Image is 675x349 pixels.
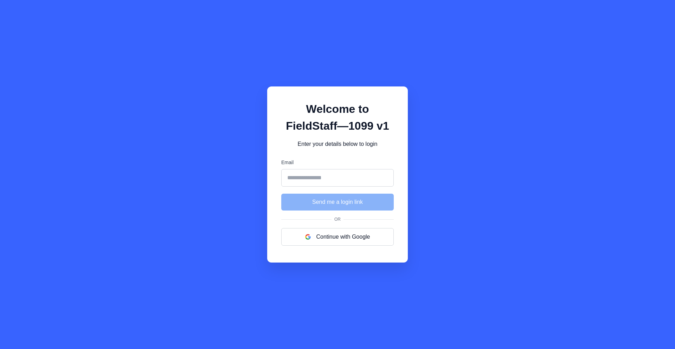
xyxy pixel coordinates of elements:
button: Send me a login link [281,194,394,211]
span: Or [332,216,343,222]
h1: Welcome to FieldStaff—1099 v1 [281,101,394,134]
label: Email [281,159,394,166]
img: google logo [305,234,311,240]
button: Continue with Google [281,228,394,246]
p: Enter your details below to login [281,140,394,148]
